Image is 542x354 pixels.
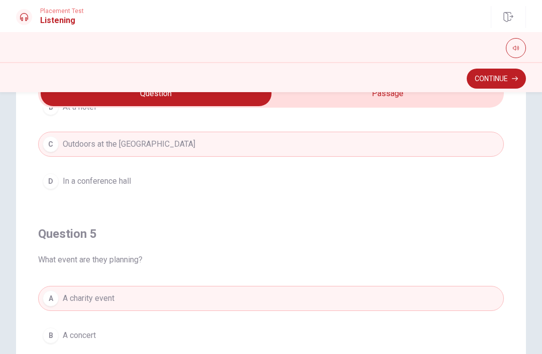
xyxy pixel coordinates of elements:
[43,173,59,189] div: D
[38,323,504,348] button: BA concert
[63,329,96,341] span: A concert
[43,290,59,306] div: A
[63,175,131,187] span: In a conference hall
[38,254,504,266] span: What event are they planning?
[63,138,195,150] span: Outdoors at the [GEOGRAPHIC_DATA]
[467,69,526,89] button: Continue
[40,15,84,27] h1: Listening
[38,226,504,242] h4: Question 5
[38,286,504,311] button: AA charity event
[40,8,84,15] span: Placement Test
[38,132,504,157] button: COutdoors at the [GEOGRAPHIC_DATA]
[43,136,59,152] div: C
[43,327,59,343] div: B
[38,169,504,194] button: DIn a conference hall
[63,292,114,304] span: A charity event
